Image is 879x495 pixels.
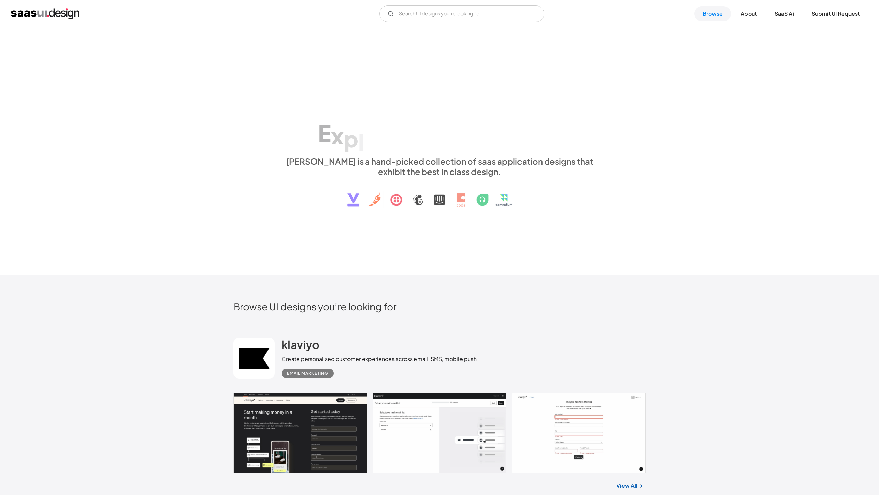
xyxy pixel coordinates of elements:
[318,120,331,146] div: E
[287,369,328,377] div: Email Marketing
[379,5,544,22] form: Email Form
[335,177,544,212] img: text, icon, saas logo
[282,338,319,351] h2: klaviyo
[616,482,637,490] a: View All
[732,6,765,21] a: About
[803,6,868,21] a: Submit UI Request
[282,97,597,150] h1: Explore SaaS UI design patterns & interactions.
[11,8,79,19] a: home
[766,6,802,21] a: SaaS Ai
[358,129,364,155] div: l
[694,6,731,21] a: Browse
[282,338,319,355] a: klaviyo
[282,156,597,177] div: [PERSON_NAME] is a hand-picked collection of saas application designs that exhibit the best in cl...
[344,125,358,152] div: p
[233,300,646,312] h2: Browse UI designs you’re looking for
[379,5,544,22] input: Search UI designs you're looking for...
[331,122,344,149] div: x
[282,355,477,363] div: Create personalised customer experiences across email, SMS, mobile push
